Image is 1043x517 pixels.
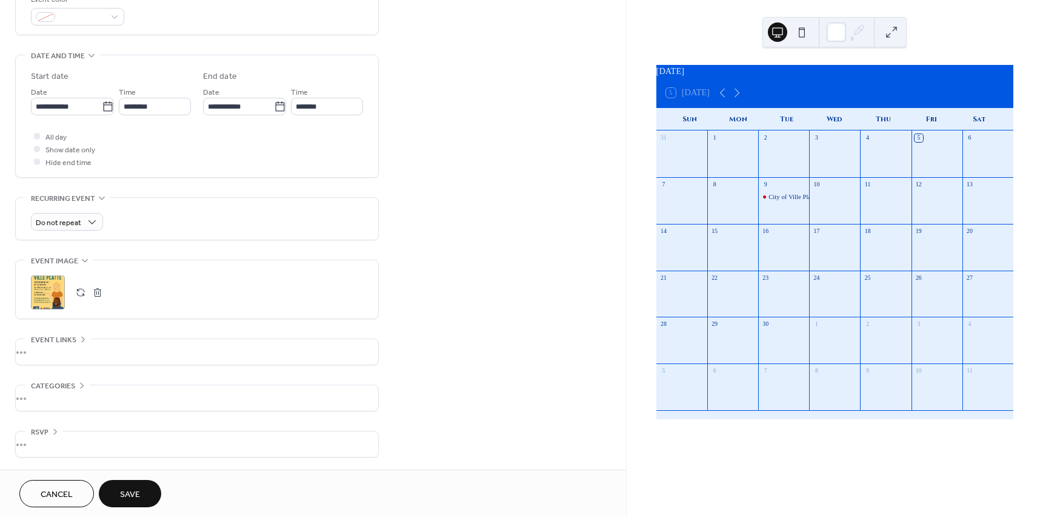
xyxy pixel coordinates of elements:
[31,255,78,268] span: Event image
[864,134,872,143] div: 4
[864,227,872,235] div: 18
[710,180,719,189] div: 8
[864,274,872,282] div: 25
[710,320,719,329] div: 29
[761,134,770,143] div: 2
[659,320,668,329] div: 28
[119,86,136,99] span: Time
[31,192,95,205] span: Recurring event
[659,274,668,282] div: 21
[859,108,907,131] div: Thu
[710,134,719,143] div: 1
[36,216,81,230] span: Do not repeat
[710,227,719,235] div: 15
[864,180,872,189] div: 11
[965,227,974,235] div: 20
[915,320,923,329] div: 3
[758,192,809,201] div: City of Ville Platte Council Meeting
[16,339,378,365] div: •••
[761,367,770,376] div: 7
[915,367,923,376] div: 10
[659,367,668,376] div: 5
[813,227,821,235] div: 17
[813,134,821,143] div: 3
[31,334,76,346] span: Event links
[761,320,770,329] div: 30
[761,227,770,235] div: 16
[19,480,94,507] button: Cancel
[99,480,161,507] button: Save
[666,108,715,131] div: Sun
[915,274,923,282] div: 26
[915,134,923,143] div: 5
[761,274,770,282] div: 23
[291,86,308,99] span: Time
[762,108,811,131] div: Tue
[813,274,821,282] div: 24
[45,131,67,144] span: All day
[31,70,68,83] div: Start date
[659,134,668,143] div: 31
[16,385,378,411] div: •••
[31,275,65,309] div: ;
[813,320,821,329] div: 1
[31,86,47,99] span: Date
[965,367,974,376] div: 11
[656,65,1013,78] div: [DATE]
[864,320,872,329] div: 2
[955,108,1004,131] div: Sat
[768,192,864,201] div: City of Ville Platte Council Meeting
[31,380,75,393] span: Categories
[965,180,974,189] div: 13
[203,86,219,99] span: Date
[965,320,974,329] div: 4
[915,227,923,235] div: 19
[965,134,974,143] div: 6
[907,108,956,131] div: Fri
[710,367,719,376] div: 6
[864,367,872,376] div: 9
[710,274,719,282] div: 22
[45,144,95,157] span: Show date only
[813,367,821,376] div: 8
[813,180,821,189] div: 10
[16,431,378,457] div: •••
[810,108,859,131] div: Wed
[659,180,668,189] div: 7
[120,488,140,501] span: Save
[965,274,974,282] div: 27
[31,50,85,63] span: Date and time
[45,157,92,169] span: Hide end time
[761,180,770,189] div: 9
[659,227,668,235] div: 14
[41,488,73,501] span: Cancel
[714,108,762,131] div: Mon
[203,70,237,83] div: End date
[31,426,48,439] span: RSVP
[915,180,923,189] div: 12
